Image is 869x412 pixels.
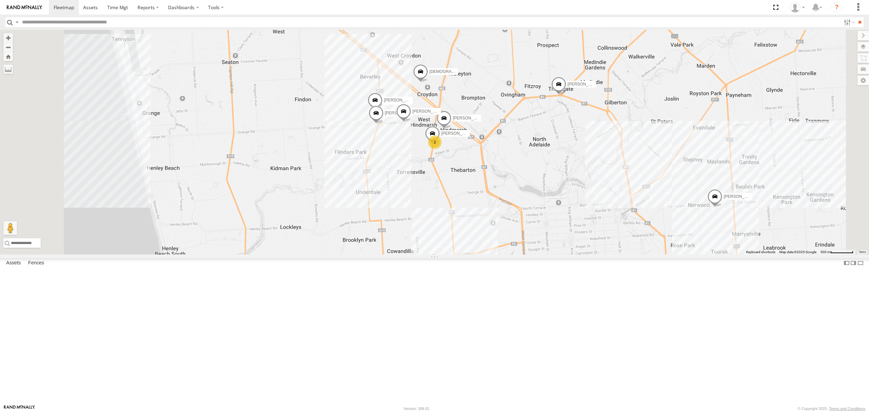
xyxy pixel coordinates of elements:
[14,17,20,27] label: Search Query
[385,111,419,115] span: [PERSON_NAME]
[857,76,869,85] label: Map Settings
[843,258,850,268] label: Dock Summary Table to the Left
[798,407,865,411] div: © Copyright 2025 -
[788,2,807,13] div: Peter Lu
[857,258,864,268] label: Hide Summary Table
[412,109,446,114] span: [PERSON_NAME]
[429,69,509,74] span: [DEMOGRAPHIC_DATA][PERSON_NAME]
[779,250,816,254] span: Map data ©2025 Google
[404,407,429,411] div: Version: 308.01
[7,5,42,10] img: rand-logo.svg
[441,131,475,136] span: [PERSON_NAME]
[384,98,418,103] span: [PERSON_NAME]
[829,407,865,411] a: Terms and Conditions
[3,52,13,61] button: Zoom Home
[4,405,35,412] a: Visit our Website
[859,251,866,254] a: Terms (opens in new tab)
[453,116,486,120] span: [PERSON_NAME]
[724,194,757,199] span: [PERSON_NAME]
[3,33,13,42] button: Zoom in
[850,258,857,268] label: Dock Summary Table to the Right
[3,258,24,268] label: Assets
[3,64,13,74] label: Measure
[568,82,601,87] span: [PERSON_NAME]
[820,250,830,254] span: 500 m
[746,250,775,255] button: Keyboard shortcuts
[831,2,842,13] i: ?
[841,17,856,27] label: Search Filter Options
[3,221,17,235] button: Drag Pegman onto the map to open Street View
[428,135,442,149] div: 2
[3,42,13,52] button: Zoom out
[818,250,855,255] button: Map Scale: 500 m per 64 pixels
[25,258,48,268] label: Fences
